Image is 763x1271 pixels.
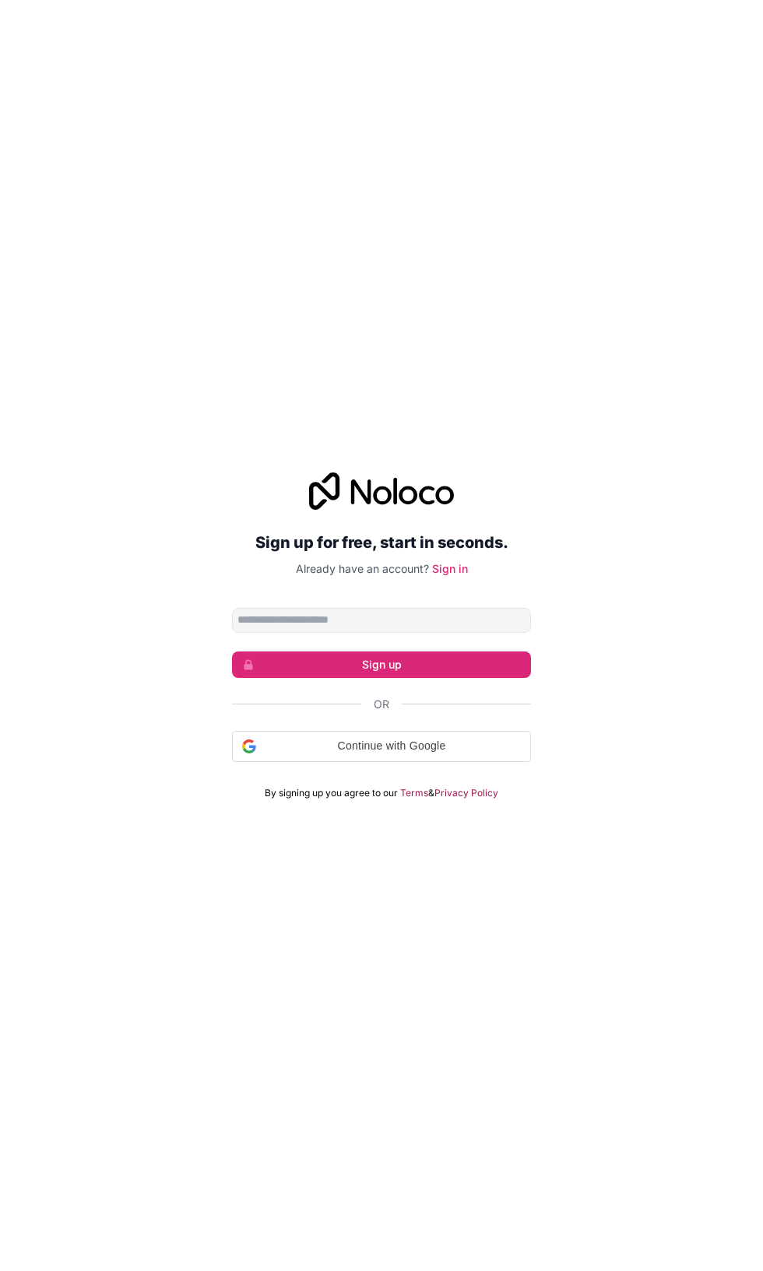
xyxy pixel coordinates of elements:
[432,562,468,575] a: Sign in
[232,651,531,678] button: Sign up
[296,562,429,575] span: Already have an account?
[262,738,521,754] span: Continue with Google
[374,697,389,712] span: Or
[232,608,531,633] input: Email address
[428,787,434,799] span: &
[400,787,428,799] a: Terms
[232,731,531,762] div: Continue with Google
[232,528,531,557] h2: Sign up for free, start in seconds.
[434,787,498,799] a: Privacy Policy
[265,787,398,799] span: By signing up you agree to our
